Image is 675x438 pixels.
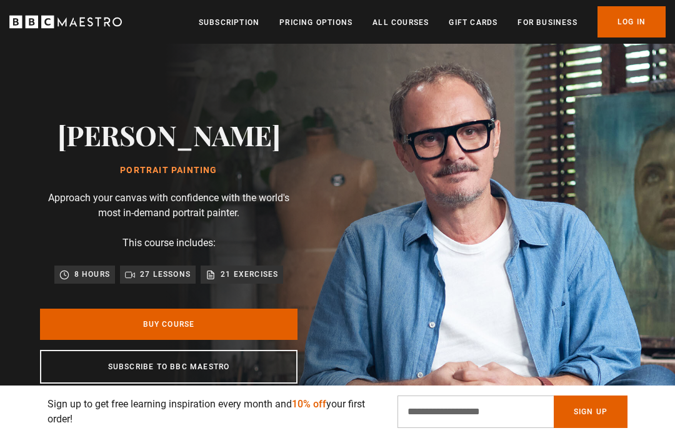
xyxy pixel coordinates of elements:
p: Approach your canvas with confidence with the world's most in-demand portrait painter. [44,191,294,221]
a: Subscription [199,16,259,29]
span: 10% off [292,398,326,410]
h2: [PERSON_NAME] [57,119,281,151]
a: Pricing Options [279,16,352,29]
a: Subscribe to BBC Maestro [40,350,297,384]
svg: BBC Maestro [9,12,122,31]
nav: Primary [199,6,666,37]
p: 27 lessons [140,268,191,281]
p: 21 exercises [221,268,278,281]
a: Buy Course [40,309,297,340]
a: For business [517,16,577,29]
a: All Courses [372,16,429,29]
a: Gift Cards [449,16,497,29]
h1: Portrait Painting [57,166,281,176]
p: This course includes: [122,236,216,251]
button: Sign Up [554,396,627,428]
p: Sign up to get free learning inspiration every month and your first order! [47,397,382,427]
p: 8 hours [74,268,110,281]
a: Log In [597,6,666,37]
